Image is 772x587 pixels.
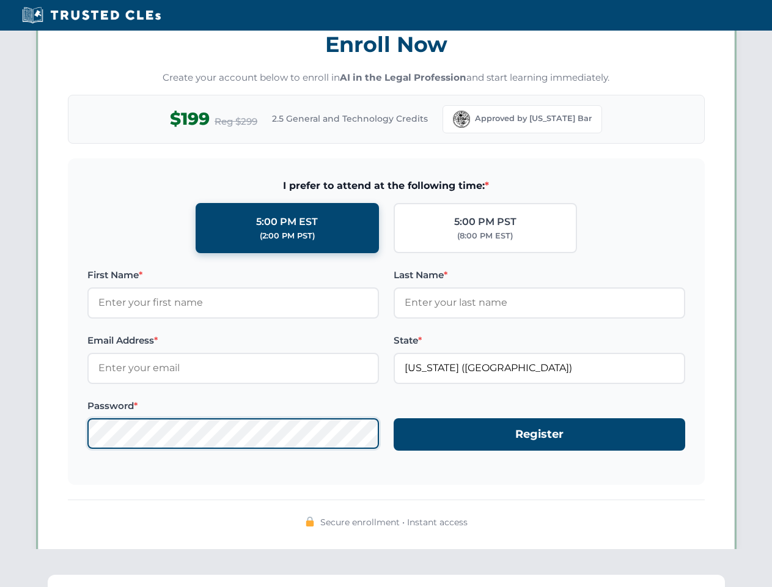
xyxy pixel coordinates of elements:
[305,517,315,526] img: 🔒
[68,25,705,64] h3: Enroll Now
[87,399,379,413] label: Password
[18,6,164,24] img: Trusted CLEs
[394,287,685,318] input: Enter your last name
[170,105,210,133] span: $199
[260,230,315,242] div: (2:00 PM PST)
[453,111,470,128] img: Florida Bar
[256,214,318,230] div: 5:00 PM EST
[394,353,685,383] input: Florida (FL)
[394,333,685,348] label: State
[68,71,705,85] p: Create your account below to enroll in and start learning immediately.
[87,178,685,194] span: I prefer to attend at the following time:
[272,112,428,125] span: 2.5 General and Technology Credits
[457,230,513,242] div: (8:00 PM EST)
[87,268,379,282] label: First Name
[87,353,379,383] input: Enter your email
[215,114,257,129] span: Reg $299
[394,268,685,282] label: Last Name
[87,287,379,318] input: Enter your first name
[475,113,592,125] span: Approved by [US_STATE] Bar
[394,418,685,451] button: Register
[320,515,468,529] span: Secure enrollment • Instant access
[340,72,466,83] strong: AI in the Legal Profession
[87,333,379,348] label: Email Address
[454,214,517,230] div: 5:00 PM PST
